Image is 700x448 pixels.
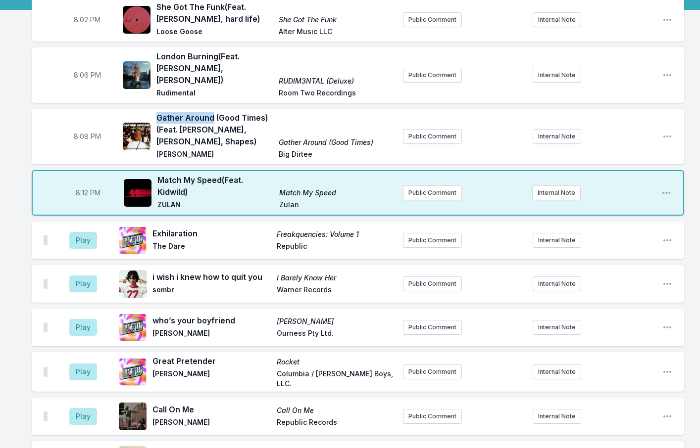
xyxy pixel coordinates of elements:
[532,185,581,200] button: Internal Note
[123,123,150,150] img: Gather Around (Good Times)
[279,27,395,39] span: Alter Music LLC
[152,314,271,326] span: who’s your boyfriend
[152,369,271,389] span: [PERSON_NAME]
[156,112,273,147] span: Gather Around (Good Times) (Feat. [PERSON_NAME], [PERSON_NAME], Shapes)
[277,285,395,297] span: Warner Records
[403,185,462,200] button: Public Comment
[156,27,273,39] span: Loose Goose
[277,357,395,367] span: Rocket
[124,179,151,207] img: Match My Speed
[152,328,271,340] span: [PERSON_NAME]
[69,319,97,336] button: Play
[279,76,395,86] span: RUDIM3NTAL (Deluxe)
[403,364,462,379] button: Public Comment
[44,411,48,421] img: Drag Handle
[403,276,462,291] button: Public Comment
[152,227,271,239] span: Exhilaration
[44,279,48,289] img: Drag Handle
[661,188,671,198] button: Open playlist item options
[152,417,271,429] span: [PERSON_NAME]
[662,279,672,289] button: Open playlist item options
[533,276,581,291] button: Internal Note
[277,369,395,389] span: Columbia / [PERSON_NAME] Boys, LLC.
[279,149,395,161] span: Big Dirtee
[277,417,395,429] span: Republic Records
[69,275,97,292] button: Play
[74,70,101,80] span: Timestamp
[277,241,395,253] span: Republic
[662,235,672,245] button: Open playlist item options
[662,132,672,141] button: Open playlist item options
[533,12,581,27] button: Internal Note
[69,232,97,249] button: Play
[44,235,48,245] img: Drag Handle
[533,233,581,248] button: Internal Note
[44,367,48,377] img: Drag Handle
[279,200,395,212] span: Zulan
[69,408,97,425] button: Play
[44,322,48,332] img: Drag Handle
[152,355,271,367] span: Great Pretender
[157,174,273,198] span: Match My Speed (Feat. Kidwild)
[277,328,395,340] span: Ourness Pty Ltd.
[277,273,395,283] span: I Barely Know Her
[662,322,672,332] button: Open playlist item options
[662,411,672,421] button: Open playlist item options
[156,88,273,100] span: Rudimental
[123,6,150,34] img: She Got The Funk
[123,61,150,89] img: RUDIM3NTAL (Deluxe)
[279,137,395,147] span: Gather Around (Good Times)
[533,68,581,83] button: Internal Note
[279,15,395,25] span: She Got The Funk
[403,233,462,248] button: Public Comment
[403,320,462,335] button: Public Comment
[119,403,147,430] img: Call On Me
[152,403,271,415] span: Call On Me
[403,12,462,27] button: Public Comment
[277,316,395,326] span: [PERSON_NAME]
[69,363,97,380] button: Play
[533,409,581,424] button: Internal Note
[662,70,672,80] button: Open playlist item options
[76,188,100,198] span: Timestamp
[74,15,100,25] span: Timestamp
[156,149,273,161] span: [PERSON_NAME]
[662,367,672,377] button: Open playlist item options
[119,314,147,341] img: hickey
[662,15,672,25] button: Open playlist item options
[279,88,395,100] span: Room Two Recordings
[403,68,462,83] button: Public Comment
[403,409,462,424] button: Public Comment
[119,270,147,298] img: I Barely Know Her
[157,200,273,212] span: ZULAN
[156,1,273,25] span: She Got The Funk (Feat. [PERSON_NAME], hard life)
[119,358,147,386] img: Rocket
[403,129,462,144] button: Public Comment
[152,241,271,253] span: The Dare
[156,50,273,86] span: London Burning (Feat. [PERSON_NAME], [PERSON_NAME])
[279,188,395,198] span: Match My Speed
[533,364,581,379] button: Internal Note
[152,271,271,283] span: i wish i knew how to quit you
[152,285,271,297] span: sombr
[277,229,395,239] span: Freakquencies: Volume 1
[533,129,581,144] button: Internal Note
[277,405,395,415] span: Call On Me
[533,320,581,335] button: Internal Note
[74,132,101,141] span: Timestamp
[119,226,147,254] img: Freakquencies: Volume 1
